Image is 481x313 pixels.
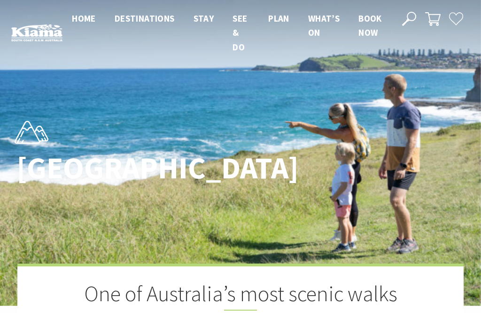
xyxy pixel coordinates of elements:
span: Stay [194,13,214,24]
span: Home [72,13,96,24]
span: Book now [358,13,382,38]
img: Kiama Logo [11,24,62,42]
nav: Main Menu [62,11,391,54]
h1: [GEOGRAPHIC_DATA] [16,151,282,185]
h2: One of Australia’s most scenic walks [64,281,417,311]
span: See & Do [233,13,247,53]
span: What’s On [308,13,340,38]
span: Destinations [115,13,175,24]
span: Plan [268,13,289,24]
